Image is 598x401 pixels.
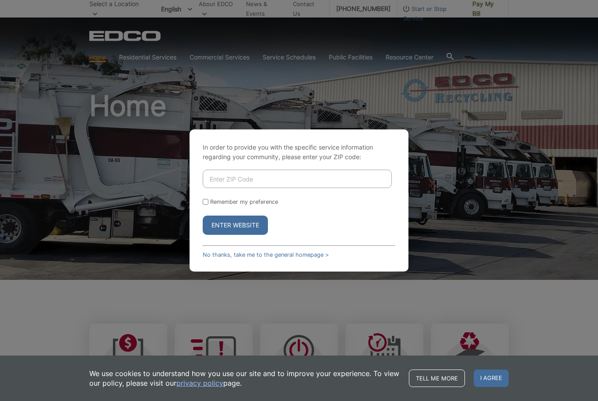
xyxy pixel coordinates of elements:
a: privacy policy [176,378,223,388]
label: Remember my preference [210,199,278,205]
p: In order to provide you with the specific service information regarding your community, please en... [203,143,395,162]
a: No thanks, take me to the general homepage > [203,251,329,258]
a: Tell me more [409,370,465,387]
p: We use cookies to understand how you use our site and to improve your experience. To view our pol... [89,369,400,388]
button: Enter Website [203,216,268,235]
input: Enter ZIP Code [203,170,392,188]
span: I agree [474,370,509,387]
